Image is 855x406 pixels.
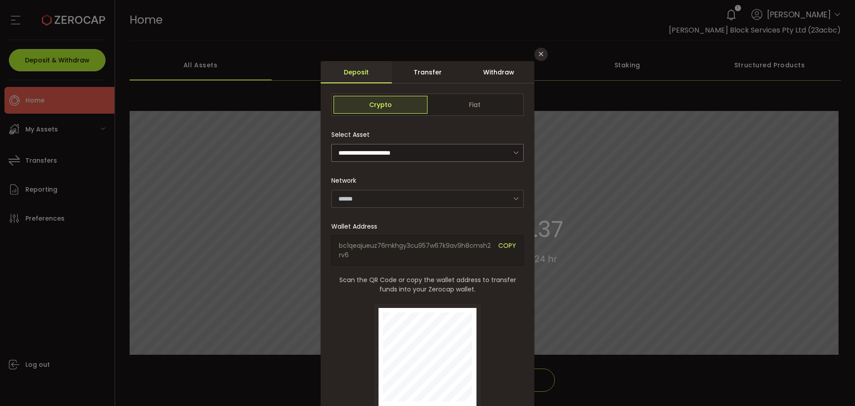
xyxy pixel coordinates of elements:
[321,61,392,83] div: Deposit
[810,363,855,406] iframe: Chat Widget
[463,61,534,83] div: Withdraw
[331,222,383,231] label: Wallet Address
[339,241,492,260] span: bc1qeajueuz76mkhgy3cu957w67k9av9h8cmsh2rv6
[331,176,362,185] label: Network
[331,130,375,139] label: Select Asset
[331,275,524,294] span: Scan the QR Code or copy the wallet address to transfer funds into your Zerocap wallet.
[392,61,463,83] div: Transfer
[334,96,427,114] span: Crypto
[534,48,548,61] button: Close
[498,241,516,260] span: COPY
[427,96,521,114] span: Fiat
